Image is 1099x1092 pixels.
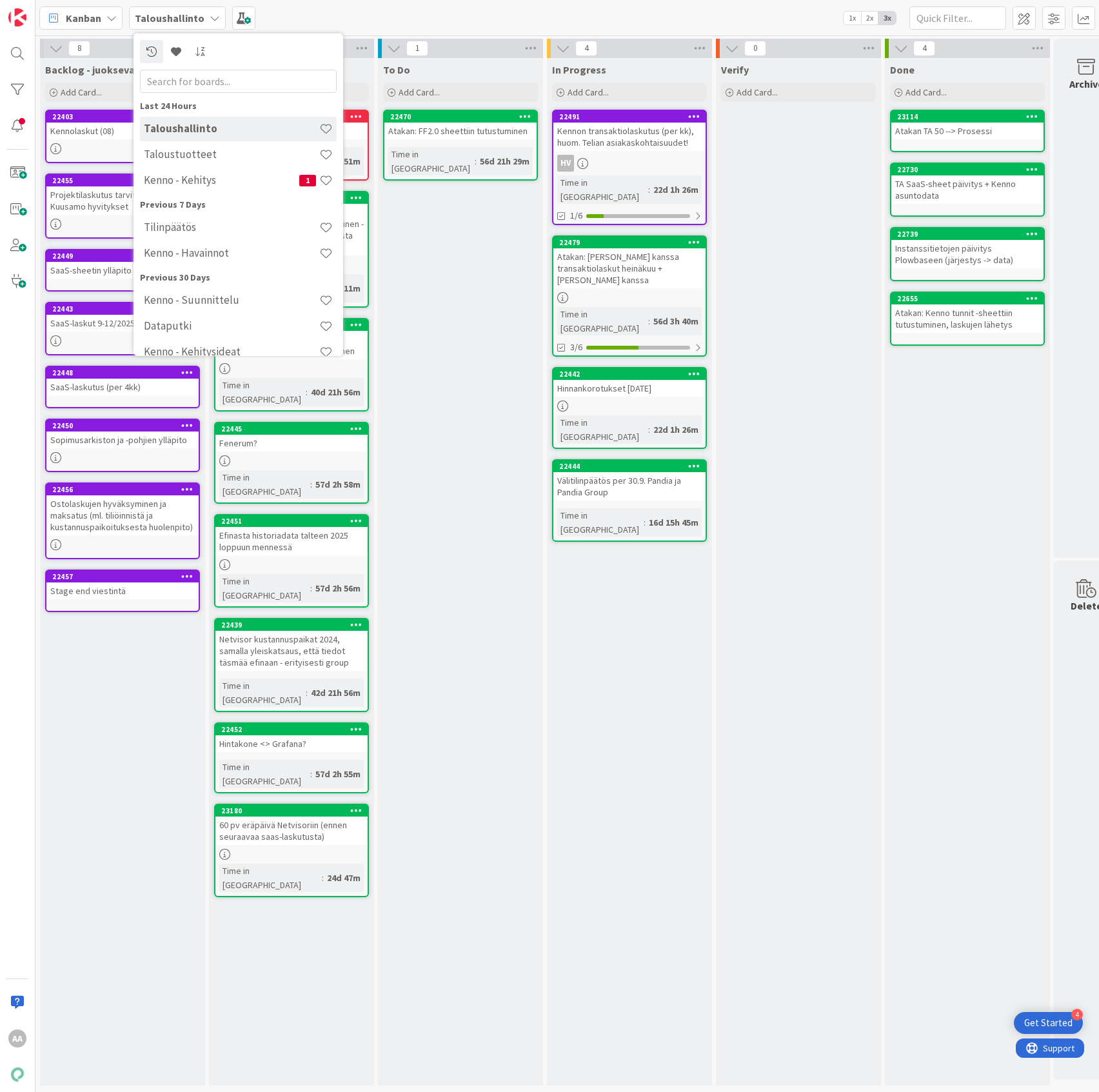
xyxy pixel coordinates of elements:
div: 22443SaaS-laskut 9-12/2025 [46,303,199,332]
span: Verify [721,63,749,76]
span: : [310,581,312,595]
div: Get Started [1024,1017,1073,1029]
div: AA [8,1029,26,1047]
div: Instanssitietojen päivitys Plowbaseen (järjestys -> data) [891,240,1044,268]
h4: Kenno - Havainnot [144,246,319,259]
span: Done [890,63,915,76]
span: : [648,183,650,197]
span: 0 [744,41,766,56]
div: SaaS-sheetin ylläpito [46,262,199,279]
h4: Tilinpäätös [144,221,319,233]
div: 22d 1h 26m [650,422,702,437]
div: 22455 [52,176,199,185]
span: 4 [575,41,597,56]
div: 22443 [52,304,199,313]
span: : [306,686,308,700]
div: 22451 [215,515,368,527]
div: 22444 [553,461,706,472]
div: Hinnankorotukset [DATE] [553,380,706,397]
span: : [310,767,312,781]
span: Add Card... [737,86,778,98]
div: 22730 [891,164,1044,175]
span: 1x [844,12,861,25]
div: 22470 [384,111,537,123]
div: Time in [GEOGRAPHIC_DATA] [557,307,648,335]
div: Välitilinpäätös per 30.9. Pandia ja Pandia Group [553,472,706,501]
div: 22739 [897,230,1044,239]
div: 22730 [897,165,1044,174]
b: Taloushallinto [135,12,204,25]
div: 22442 [553,368,706,380]
div: Atakan TA 50 --> Prosessi [891,123,1044,139]
div: Time in [GEOGRAPHIC_DATA] [557,415,648,444]
div: 22439 [221,620,368,630]
div: 22451 [221,517,368,526]
div: Atakan: [PERSON_NAME] kanssa transaktiolaskut heinäkuu + [PERSON_NAME] kanssa [553,248,706,288]
div: 22479 [553,237,706,248]
div: Time in [GEOGRAPHIC_DATA] [219,864,322,892]
div: 22452Hintakone <> Grafana? [215,724,368,752]
div: Sopimusarkiston ja -pohjien ylläpito [46,432,199,448]
div: TA SaaS-sheet päivitys + Kenno asuntodata [891,175,1044,204]
h4: Dataputki [144,319,319,332]
input: Quick Filter... [909,6,1006,30]
span: In Progress [552,63,606,76]
span: 1 [299,174,316,186]
div: 42d 21h 56m [308,686,364,700]
div: 22449SaaS-sheetin ylläpito [46,250,199,279]
h4: Kenno - Kehitys [144,174,299,186]
div: 22655 [891,293,1044,304]
div: 22730TA SaaS-sheet päivitys + Kenno asuntodata [891,164,1044,204]
span: To Do [383,63,410,76]
span: : [322,871,324,885]
div: Fenerum? [215,435,368,452]
div: Hintakone <> Grafana? [215,735,368,752]
div: Time in [GEOGRAPHIC_DATA] [219,470,310,499]
div: 22457 [46,571,199,582]
span: 3x [878,12,896,25]
div: 23114 [891,111,1044,123]
div: HV [557,155,574,172]
div: 23180 [221,806,368,815]
span: Kanban [66,10,101,26]
span: 3/6 [570,341,582,354]
span: 2x [861,12,878,25]
div: 22403Kennolaskut (08) [46,111,199,139]
span: : [306,385,308,399]
div: 57d 2h 58m [312,477,364,491]
div: 22655 [897,294,1044,303]
div: 22479 [559,238,706,247]
div: 24d 47m [324,871,364,885]
div: Open Get Started checklist, remaining modules: 4 [1014,1012,1083,1034]
div: 22457 [52,572,199,581]
div: Stage end viestintä [46,582,199,599]
div: 22449 [46,250,199,262]
div: 4 [1071,1009,1083,1020]
div: 22491 [553,111,706,123]
div: 22445 [215,423,368,435]
div: 23114 [897,112,1044,121]
div: 40d 21h 56m [308,385,364,399]
span: Add Card... [61,86,102,98]
div: Time in [GEOGRAPHIC_DATA] [219,760,310,788]
div: 22455 [46,175,199,186]
div: 22d 1h 26m [650,183,702,197]
div: 22455Projektilaskutus tarvittaessa, huom. Kuusamo hyvitykset [46,175,199,215]
div: Previous 7 Days [140,197,337,211]
h4: Kenno - Suunnittelu [144,293,319,306]
div: 22444 [559,462,706,471]
span: : [310,477,312,491]
span: Add Card... [399,86,440,98]
div: Time in [GEOGRAPHIC_DATA] [557,175,648,204]
div: 22439Netvisor kustannuspaikat 2024, samalla yleiskatsaus, että tiedot täsmää efinaan - erityisest... [215,619,368,671]
div: Time in [GEOGRAPHIC_DATA] [557,508,644,537]
span: 1/6 [570,209,582,223]
div: 22445 [221,424,368,433]
div: Ostolaskujen hyväksyminen ja maksatus (ml. tiliöinnistä ja kustannuspaikoituksesta huolenpito) [46,495,199,535]
div: 22739Instanssitietojen päivitys Plowbaseen (järjestys -> data) [891,228,1044,268]
h4: Taloushallinto [144,122,319,135]
img: avatar [8,1066,26,1084]
div: Time in [GEOGRAPHIC_DATA] [219,574,310,602]
input: Search for boards... [140,69,337,92]
div: 22442 [559,370,706,379]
